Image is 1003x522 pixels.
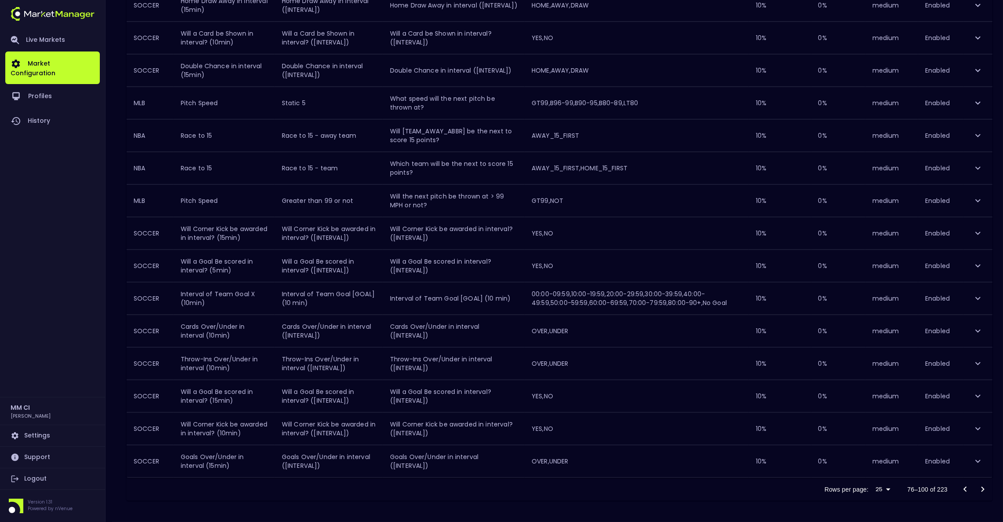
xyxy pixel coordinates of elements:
button: expand row [970,258,985,273]
td: medium [865,87,918,119]
th: MLB [127,87,174,119]
td: Greater than 99 or not [275,185,383,217]
td: Pitch Speed [174,185,275,217]
td: Double Chance in interval ([INTERVAL]) [275,54,383,86]
span: Enabled [925,33,950,42]
td: Will the next pitch be thrown at > 99 MPH or not? [383,185,525,217]
td: 0 % [811,54,865,86]
td: OVER,UNDER [525,315,749,347]
td: Goals Over/Under in interval ([INTERVAL]) [383,445,525,478]
span: Enabled [925,424,950,433]
td: 0 % [811,119,865,151]
p: 76–100 of 223 [908,485,948,494]
th: SOCCER [127,217,174,250]
td: 10 % [749,152,811,184]
td: Will Corner Kick be awarded in interval? ([INTERVAL]) [275,413,383,445]
td: medium [865,54,918,86]
a: History [5,109,100,133]
img: logo [11,7,95,21]
button: expand row [970,356,985,371]
td: Throw-Ins Over/Under in interval ([INTERVAL]) [383,348,525,380]
td: 0 % [811,185,865,217]
td: 10 % [749,217,811,250]
td: YES,NO [525,217,749,250]
td: 0 % [811,445,865,478]
button: expand row [970,30,985,45]
td: YES,NO [525,250,749,282]
span: Enabled [925,294,950,303]
td: Static 5 [275,87,383,119]
td: Cards Over/Under in interval ([INTERVAL]) [383,315,525,347]
td: 10 % [749,445,811,478]
button: expand row [970,389,985,404]
button: expand row [970,226,985,241]
td: Double Chance in interval ([INTERVAL]) [383,54,525,86]
span: Enabled [925,327,950,335]
button: expand row [970,291,985,306]
td: 10 % [749,87,811,119]
td: medium [865,185,918,217]
td: Race to 15 - team [275,152,383,184]
td: Will Corner Kick be awarded in interval? (10min) [174,413,275,445]
td: Which team will be the next to score 15 points? [383,152,525,184]
th: NBA [127,152,174,184]
th: SOCCER [127,22,174,54]
a: Settings [5,425,100,446]
td: medium [865,348,918,380]
td: Interval of Team Goal [GOAL] (10 min) [383,283,525,315]
span: Enabled [925,196,950,205]
th: SOCCER [127,380,174,412]
button: expand row [970,63,985,78]
td: Will Corner Kick be awarded in interval? ([INTERVAL]) [275,217,383,250]
td: Race to 15 - away team [275,119,383,151]
td: 10 % [749,185,811,217]
td: Goals Over/Under in interval (15min) [174,445,275,478]
td: Will a Goal Be scored in interval? ([INTERVAL]) [275,380,383,412]
td: Interval of Team Goal [GOAL] (10 min) [275,283,383,315]
td: medium [865,413,918,445]
button: expand row [970,193,985,208]
span: Enabled [925,261,950,270]
td: 10 % [749,54,811,86]
td: medium [865,445,918,478]
td: 10 % [749,315,811,347]
td: 0 % [811,152,865,184]
td: Will Corner Kick be awarded in interval? ([INTERVAL]) [383,217,525,250]
p: Rows per page: [824,485,868,494]
th: SOCCER [127,413,174,445]
button: Go to previous page [956,481,974,498]
span: Enabled [925,66,950,75]
th: SOCCER [127,445,174,478]
button: expand row [970,96,985,110]
td: medium [865,22,918,54]
td: Will a Card be Shown in interval? ([INTERVAL]) [383,22,525,54]
td: HOME,AWAY,DRAW [525,54,749,86]
td: medium [865,380,918,412]
td: 0 % [811,348,865,380]
button: expand row [970,323,985,338]
span: Enabled [925,99,950,107]
th: SOCCER [127,250,174,282]
td: Will Corner Kick be awarded in interval? (15min) [174,217,275,250]
th: MLB [127,185,174,217]
td: 0 % [811,217,865,250]
button: Go to next page [974,481,992,498]
td: GT99,B96-99,B90-95,B80-89,LT80 [525,87,749,119]
td: Will a Card be Shown in interval? ([INTERVAL]) [275,22,383,54]
td: Will a Goal Be scored in interval? ([INTERVAL]) [383,250,525,282]
h3: [PERSON_NAME] [11,412,51,419]
td: AWAY_15_FIRST [525,119,749,151]
div: 25 [872,483,893,496]
td: Race to 15 [174,119,275,151]
td: 10 % [749,348,811,380]
td: Pitch Speed [174,87,275,119]
td: YES,NO [525,413,749,445]
td: 00:00-09:59,10:00-19:59,20:00-29:59,30:00-39:59,40:00-49:59,50:00-59:59,60:00-69:59,70:00-79:59,8... [525,283,749,315]
span: Enabled [925,229,950,238]
td: 10 % [749,380,811,412]
td: 10 % [749,250,811,282]
button: expand row [970,161,985,176]
td: 10 % [749,413,811,445]
td: YES,NO [525,22,749,54]
td: 0 % [811,87,865,119]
